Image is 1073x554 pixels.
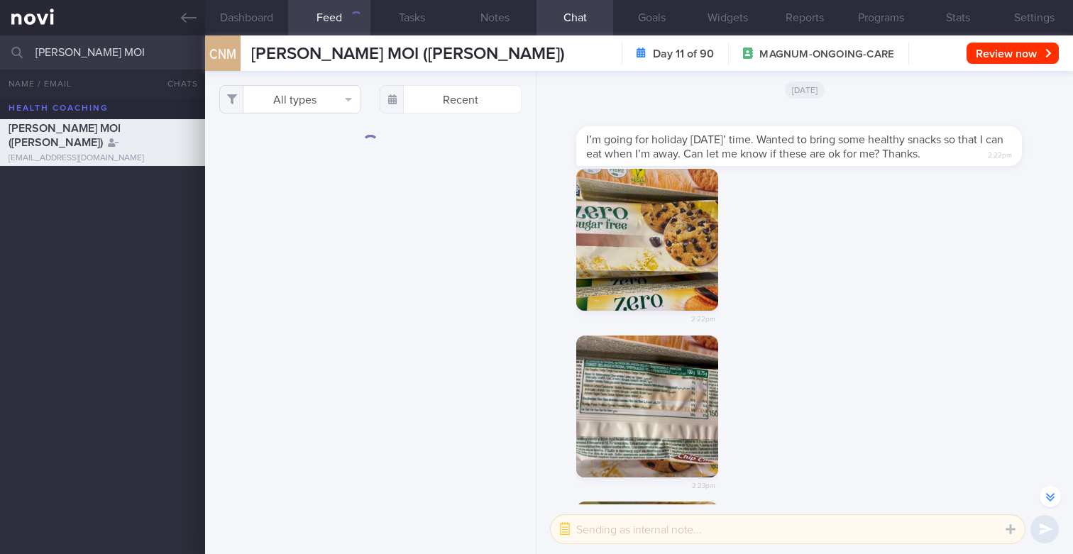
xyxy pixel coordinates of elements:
span: MAGNUM-ONGOING-CARE [759,48,894,62]
span: 2:22pm [691,311,715,324]
strong: Day 11 of 90 [653,47,714,61]
span: 2:23pm [692,477,715,491]
button: Chats [148,70,205,98]
button: Review now [967,43,1059,64]
img: Photo by [576,336,718,477]
button: All types [219,85,361,113]
div: [EMAIL_ADDRESS][DOMAIN_NAME] [9,153,197,164]
span: I’m going for holiday [DATE]’ time. Wanted to bring some healthy snacks so that I can eat when I’... [586,134,1003,160]
span: [DATE] [785,82,825,99]
img: Photo by [576,169,718,311]
span: [PERSON_NAME] MOI ([PERSON_NAME]) [9,123,121,148]
div: CNM [202,27,244,82]
span: 2:22pm [988,147,1012,160]
span: [PERSON_NAME] MOI ([PERSON_NAME]) [251,45,565,62]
